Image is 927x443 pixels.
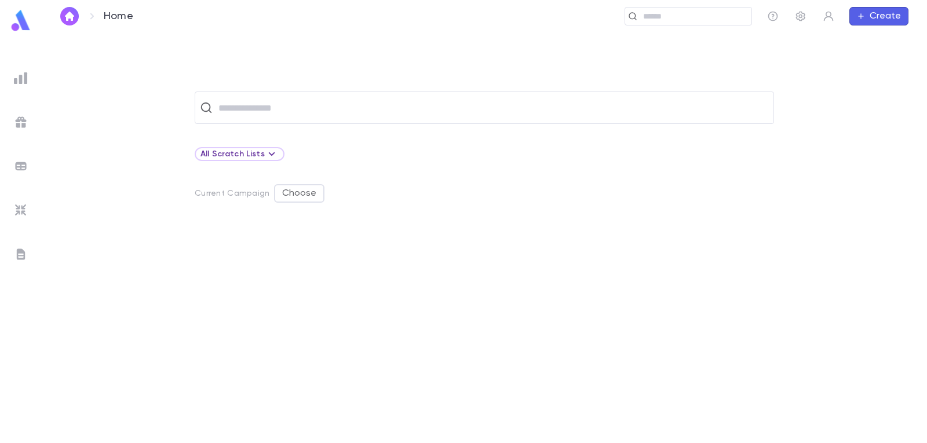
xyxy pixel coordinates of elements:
p: Current Campaign [195,189,269,198]
img: home_white.a664292cf8c1dea59945f0da9f25487c.svg [63,12,76,21]
img: campaigns_grey.99e729a5f7ee94e3726e6486bddda8f1.svg [14,115,28,129]
div: All Scratch Lists [200,147,279,161]
img: batches_grey.339ca447c9d9533ef1741baa751efc33.svg [14,159,28,173]
button: Choose [274,184,324,203]
p: Home [104,10,133,23]
img: imports_grey.530a8a0e642e233f2baf0ef88e8c9fcb.svg [14,203,28,217]
div: All Scratch Lists [195,147,284,161]
img: reports_grey.c525e4749d1bce6a11f5fe2a8de1b229.svg [14,71,28,85]
img: logo [9,9,32,32]
img: letters_grey.7941b92b52307dd3b8a917253454ce1c.svg [14,247,28,261]
button: Create [849,7,908,25]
